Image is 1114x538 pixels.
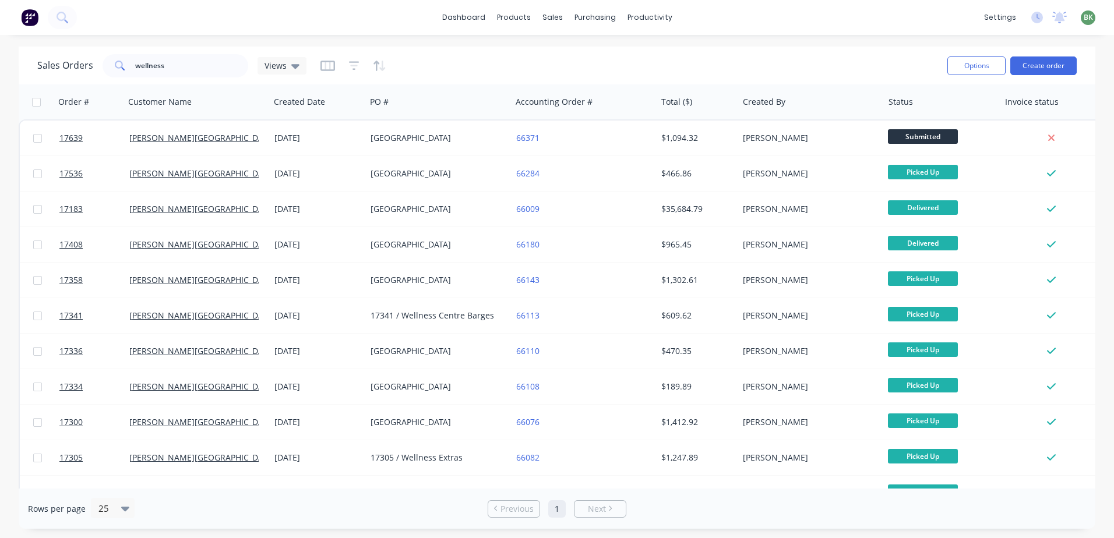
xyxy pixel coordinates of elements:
ul: Pagination [483,500,631,518]
div: [GEOGRAPHIC_DATA] [371,203,500,215]
div: [DATE] [274,168,361,179]
div: Order # [58,96,89,108]
a: [PERSON_NAME][GEOGRAPHIC_DATA] [129,345,275,356]
button: Options [947,56,1006,75]
div: [PERSON_NAME] [743,487,872,499]
div: purchasing [569,9,622,26]
div: Invoice status [1005,96,1059,108]
div: [GEOGRAPHIC_DATA] [371,345,500,357]
span: 17336 [59,345,83,357]
span: Rows per page [28,503,86,515]
a: 17183 [59,192,129,226]
div: [GEOGRAPHIC_DATA] [371,381,500,392]
a: Page 1 is your current page [548,500,566,518]
div: [GEOGRAPHIC_DATA] [371,416,500,428]
div: [DATE] [274,203,361,215]
a: 66108 [516,381,540,392]
span: Previous [500,503,534,515]
a: [PERSON_NAME][GEOGRAPHIC_DATA] [129,487,275,498]
a: 66009 [516,203,540,214]
span: 17408 [59,239,83,250]
div: [PERSON_NAME] [743,310,872,321]
a: 17536 [59,156,129,191]
span: 17307 [59,487,83,499]
a: [PERSON_NAME][GEOGRAPHIC_DATA] [129,203,275,214]
a: [PERSON_NAME][GEOGRAPHIC_DATA] [129,168,275,179]
span: Picked Up [888,165,958,179]
span: Picked Up [888,342,958,357]
div: [DATE] [274,310,361,321]
a: 66110 [516,345,540,356]
span: 17334 [59,381,83,392]
span: BK [1084,12,1093,23]
div: [GEOGRAPHIC_DATA] [371,239,500,250]
div: [GEOGRAPHIC_DATA] [371,487,500,499]
a: 66113 [516,310,540,321]
a: 17300 [59,405,129,440]
div: $470.35 [661,345,730,357]
span: Picked Up [888,413,958,428]
div: [PERSON_NAME] [743,452,872,463]
button: Create order [1010,56,1077,75]
span: 17183 [59,203,83,215]
a: dashboard [436,9,491,26]
div: [DATE] [274,345,361,357]
a: 17408 [59,227,129,262]
div: $34.09 [661,487,730,499]
img: Factory [21,9,38,26]
div: [DATE] [274,452,361,463]
div: [DATE] [274,274,361,286]
span: 17300 [59,416,83,428]
div: Created Date [274,96,325,108]
div: productivity [622,9,678,26]
a: [PERSON_NAME][GEOGRAPHIC_DATA] [129,274,275,285]
span: Picked Up [888,449,958,463]
a: [PERSON_NAME][GEOGRAPHIC_DATA] [129,416,275,427]
div: [DATE] [274,416,361,428]
div: $1,094.32 [661,132,730,144]
span: Views [265,59,287,72]
div: [DATE] [274,132,361,144]
h1: Sales Orders [37,60,93,71]
span: 17341 [59,310,83,321]
span: 17358 [59,274,83,286]
a: 17639 [59,121,129,155]
a: [PERSON_NAME][GEOGRAPHIC_DATA] [129,310,275,321]
div: 17341 / Wellness Centre Barges [371,310,500,321]
a: [PERSON_NAME][GEOGRAPHIC_DATA] [129,132,275,143]
span: Picked Up [888,271,958,286]
a: 17334 [59,369,129,404]
div: Created By [743,96,785,108]
a: 66082 [516,452,540,463]
span: 17305 [59,452,83,463]
div: [PERSON_NAME] [743,132,872,144]
div: [PERSON_NAME] [743,239,872,250]
div: $189.89 [661,381,730,392]
a: 66076 [516,416,540,427]
span: 17639 [59,132,83,144]
div: $1,412.92 [661,416,730,428]
span: Picked Up [888,378,958,392]
a: Previous page [488,503,540,515]
div: $609.62 [661,310,730,321]
a: 66371 [516,132,540,143]
a: 17358 [59,263,129,298]
span: Delivered [888,236,958,250]
a: [PERSON_NAME][GEOGRAPHIC_DATA] [129,381,275,392]
a: [PERSON_NAME][GEOGRAPHIC_DATA] [129,239,275,250]
div: 17305 / Wellness Extras [371,452,500,463]
div: [GEOGRAPHIC_DATA] [371,168,500,179]
span: Next [588,503,606,515]
div: $466.86 [661,168,730,179]
span: Picked Up [888,307,958,321]
span: Submitted [888,129,958,144]
div: [PERSON_NAME] [743,416,872,428]
div: [DATE] [274,239,361,250]
span: Picked Up [888,484,958,499]
div: [GEOGRAPHIC_DATA] [371,132,500,144]
a: 66180 [516,239,540,250]
div: Customer Name [128,96,192,108]
div: [GEOGRAPHIC_DATA] [371,274,500,286]
div: $965.45 [661,239,730,250]
input: Search... [135,54,249,77]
